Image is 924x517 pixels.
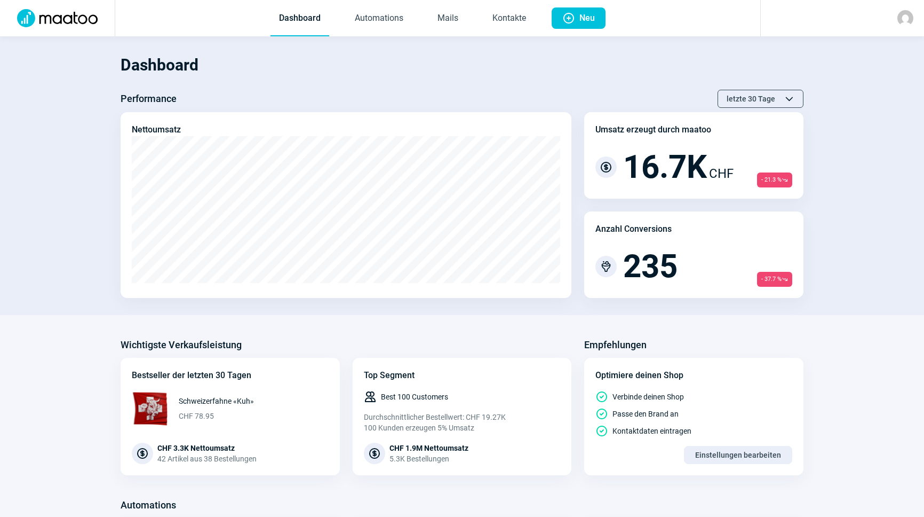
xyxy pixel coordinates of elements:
[623,151,707,183] span: 16.7K
[389,453,468,464] div: 5.3K Bestellungen
[381,391,448,402] span: Best 100 Customers
[270,1,329,36] a: Dashboard
[552,7,606,29] button: Neu
[684,446,792,464] button: Einstellungen bearbeiten
[179,396,254,406] span: Schweizerfahne «Kuh»
[132,390,168,427] img: 68x68
[727,90,775,107] span: letzte 30 Tage
[757,272,792,287] span: - 37.7 %
[595,369,792,382] div: Optimiere deinen Shop
[364,412,561,433] div: Durchschnittlicher Bestellwert: CHF 19.27K 100 Kunden erzeugen 5% Umsatz
[709,164,734,183] span: CHF
[121,47,803,83] h1: Dashboard
[11,9,104,27] img: Logo
[695,446,781,464] span: Einstellungen bearbeiten
[584,336,647,354] h3: Empfehlungen
[121,336,242,354] h3: Wichtigste Verkaufsleistung
[612,426,691,436] span: Kontaktdaten eintragen
[132,369,329,382] div: Bestseller der letzten 30 Tagen
[429,1,467,36] a: Mails
[484,1,535,36] a: Kontakte
[389,443,468,453] div: CHF 1.9M Nettoumsatz
[595,223,672,236] div: Anzahl Conversions
[346,1,412,36] a: Automations
[157,443,257,453] div: CHF 3.3K Nettoumsatz
[132,123,181,136] div: Nettoumsatz
[757,173,792,187] span: - 21.3 %
[157,453,257,464] div: 42 Artikel aus 38 Bestellungen
[579,7,595,29] span: Neu
[121,90,177,107] h3: Performance
[623,250,678,283] span: 235
[179,411,254,421] span: CHF 78.95
[364,369,561,382] div: Top Segment
[595,123,711,136] div: Umsatz erzeugt durch maatoo
[612,391,684,402] span: Verbinde deinen Shop
[897,10,913,26] img: avatar
[121,497,176,514] h3: Automations
[612,409,679,419] span: Passe den Brand an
